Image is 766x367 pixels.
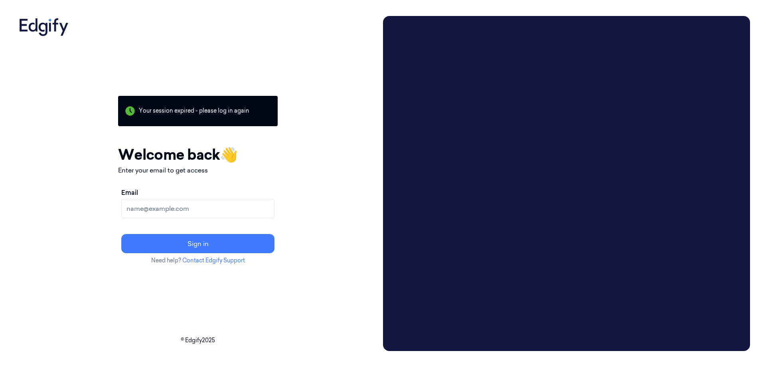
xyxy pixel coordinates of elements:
a: Contact Edgify Support [182,257,245,264]
div: Your session expired - please log in again [118,96,278,126]
input: name@example.com [121,199,274,218]
p: Need help? [118,256,278,265]
h1: Welcome back 👋 [118,144,278,165]
label: Email [121,188,138,197]
button: Sign in [121,234,274,253]
p: Enter your email to get access [118,165,278,175]
p: © Edgify 2025 [16,336,380,345]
